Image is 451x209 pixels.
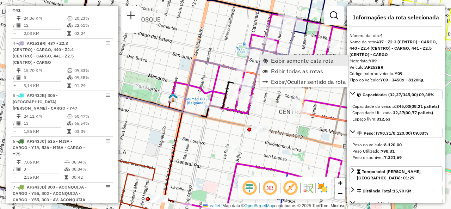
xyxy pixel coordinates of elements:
[395,71,402,76] strong: Y09
[124,8,138,24] a: Nova sessão e pesquisa
[271,58,334,63] span: Exibir somente esta rota
[27,184,45,190] span: AF343JD
[17,114,21,118] i: Distância Total
[17,160,21,164] i: Distância Total
[302,182,314,193] img: Fluxo de ruas
[245,203,274,208] a: OpenStreetMap
[67,114,73,118] i: % de utilização do peso
[106,41,110,45] em: Opções
[350,64,443,70] div: Veículo:
[67,68,73,73] i: % de utilização do peso
[23,166,64,173] td: 3
[327,8,341,23] a: Exibir filtros
[335,178,345,188] a: Zoom in
[23,159,64,166] td: 7,06 KM
[352,110,440,116] div: Capacidade Utilizada:
[106,93,110,97] em: Opções
[67,121,73,125] i: % de utilização da cubagem
[106,139,110,143] em: Opções
[23,174,64,181] td: 2,35 KM
[410,104,439,109] strong: (08,21 pallets)
[17,121,21,125] i: Total de Atividades
[106,185,110,189] em: Opções
[350,14,443,21] h4: Informações da rota selecionada
[27,139,45,144] span: AF343JC
[13,139,85,156] span: 6 -
[350,139,443,164] div: Peso: (798,31/8.120,00) 09,83%
[352,154,440,161] div: Peso disponível:
[271,79,346,85] span: Exibir/Ocultar sentido da rota
[352,103,440,110] div: Capacidade do veículo:
[350,186,443,195] a: Distância Total:15,70 KM
[23,128,67,135] td: 1,85 KM
[74,82,110,89] td: 01:29
[23,74,67,81] td: 5
[13,139,85,156] span: | 535 - MISA - CARGO - Y19, 536 - MISA - CARGO - Y75
[17,23,21,27] i: Total de Atividades
[350,70,443,77] div: Código externo veículo:
[74,30,110,37] td: 02:24
[67,84,71,88] i: Tempo total em rota
[350,39,437,57] strong: 437 - Z2.3 (CENTRO) - CARGO, 440 - Z2.4 (CENTRO) - CARGO, 441 - Z2.5 (CENTRO) - CARGO
[13,30,16,37] td: =
[404,110,433,115] strong: (00,77 pallets)
[335,188,345,199] a: Zoom out
[13,120,16,127] td: /
[64,167,70,171] i: % de utilização da cubagem
[13,93,77,111] span: | 305 - [GEOGRAPHIC_DATA][PERSON_NAME] - CARGO - Y47
[67,75,73,80] i: % de utilização da cubagem
[74,67,110,74] td: 09,83%
[27,93,45,98] span: AF343JB
[245,125,263,132] div: Atividade não roteirizada - Avila Daniela Maria Ligia
[350,77,443,83] div: Tipo do veículo:
[17,68,21,73] i: Distância Total
[395,201,398,207] strong: 5
[67,23,73,27] i: % de utilização da cubagem
[393,188,412,193] span: 15,70 KM
[17,167,21,171] i: Total de Atividades
[350,100,443,125] div: Capacidade: (32,37/345,00) 09,38%
[74,15,110,22] td: 20,23%
[271,68,323,74] span: Exibir todas as rotas
[350,90,443,99] a: Capacidade: (32,37/345,00) 09,38%
[13,22,16,29] td: /
[350,166,443,182] a: Tempo total [PERSON_NAME][GEOGRAPHIC_DATA]: 01:29
[365,64,383,70] strong: AF253BR
[352,148,440,154] div: Peso Utilizado:
[23,30,67,37] td: 2,03 KM
[357,201,398,207] span: Total de atividades:
[13,128,16,135] td: =
[17,75,21,80] i: Total de Atividades
[67,16,73,20] i: % de utilização do peso
[23,120,67,127] td: 13
[377,116,390,122] strong: 312,63
[260,55,348,66] li: Exibir somente esta rota
[380,77,424,82] strong: Y09 - 345Cx - 8120Kg
[23,15,67,22] td: 24,36 KM
[338,189,342,198] span: −
[27,41,45,46] span: AF253BR
[64,175,68,179] i: Tempo total em rota
[67,31,71,36] i: Tempo total em rota
[13,166,16,173] td: /
[74,113,110,120] td: 60,47%
[64,160,70,164] i: % de utilização do peso
[67,129,71,134] i: Tempo total em rota
[13,41,74,65] span: | 437 - Z2.3 (CENTRO) - CARGO, 440 - Z2.4 (CENTRO) - CARGO, 441 - Z2.5 (CENTRO) - CARGO
[13,74,16,81] td: /
[74,74,110,81] td: 09,38%
[317,182,328,193] img: Exibir/Ocultar setores
[71,159,110,166] td: 08,94%
[133,82,150,90] div: Atividade não roteirizada - BAR DE LAS FLORES S R L
[23,67,67,74] td: 15,70 KM
[260,66,348,76] li: Exibir todas as rotas
[74,120,110,127] td: 65,54%
[384,142,402,147] strong: 8.120,00
[74,128,110,135] td: 03:39
[357,169,421,180] span: Tempo total [PERSON_NAME][GEOGRAPHIC_DATA]: 01:29
[152,6,170,13] div: Atividade não roteirizada - Frada S. A. S.
[364,130,428,136] span: Peso: (798,31/8.120,00) 09,83%
[369,58,377,63] strong: Y09
[350,32,443,39] div: Número da rota:
[23,22,67,29] td: 12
